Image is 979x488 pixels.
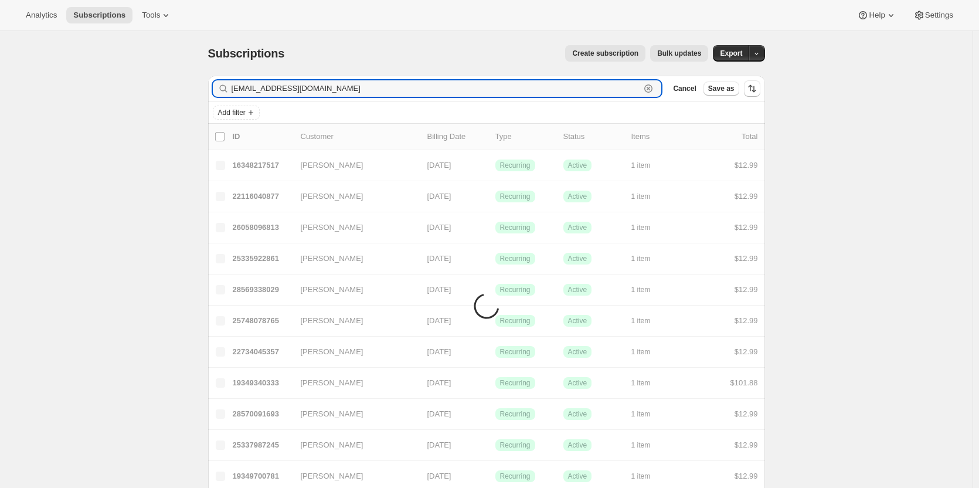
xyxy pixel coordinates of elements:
button: Settings [906,7,960,23]
button: Subscriptions [66,7,132,23]
button: Clear [643,83,654,94]
span: Save as [708,84,735,93]
span: Tools [142,11,160,20]
span: Help [869,11,885,20]
button: Add filter [213,106,260,120]
span: Subscriptions [73,11,125,20]
span: Analytics [26,11,57,20]
span: Cancel [673,84,696,93]
button: Bulk updates [650,45,708,62]
span: Bulk updates [657,49,701,58]
button: Export [713,45,749,62]
button: Tools [135,7,179,23]
span: Settings [925,11,953,20]
button: Analytics [19,7,64,23]
span: Add filter [218,108,246,117]
span: Export [720,49,742,58]
input: Filter subscribers [232,80,641,97]
button: Cancel [668,82,701,96]
button: Save as [703,82,739,96]
button: Create subscription [565,45,645,62]
button: Help [850,7,903,23]
button: Sort the results [744,80,760,97]
span: Subscriptions [208,47,285,60]
span: Create subscription [572,49,638,58]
